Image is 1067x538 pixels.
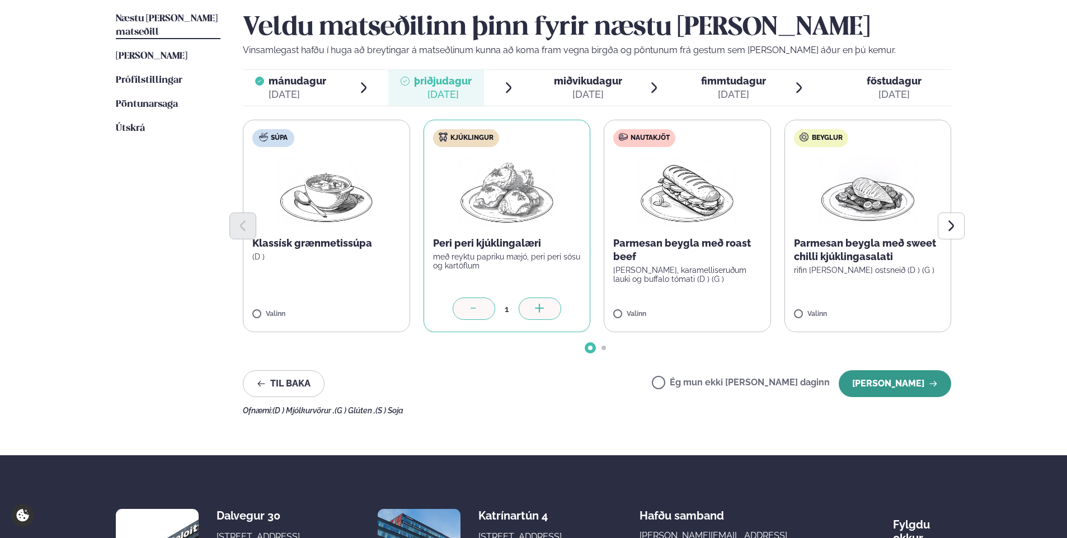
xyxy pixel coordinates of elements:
div: Dalvegur 30 [217,509,305,522]
span: Prófílstillingar [116,75,182,85]
img: soup.svg [259,133,268,141]
img: beef.svg [619,133,628,141]
span: miðvikudagur [554,75,622,87]
span: þriðjudagur [414,75,472,87]
span: Nautakjöt [631,134,670,143]
h2: Veldu matseðilinn þinn fyrir næstu [PERSON_NAME] [243,12,951,44]
span: fimmtudagur [701,75,766,87]
p: Vinsamlegast hafðu í huga að breytingar á matseðlinum kunna að koma fram vegna birgða og pöntunum... [243,44,951,57]
button: Previous slide [229,213,256,239]
p: Parmesan beygla með roast beef [613,237,762,263]
div: 1 [495,303,519,315]
span: föstudagur [867,75,922,87]
div: [DATE] [414,88,472,101]
p: (D ) [252,252,401,261]
span: Hafðu samband [640,500,724,522]
div: [DATE] [867,88,922,101]
button: Next slide [938,213,965,239]
div: Ofnæmi: [243,406,951,415]
img: Chicken-breast.png [819,156,917,228]
span: (D ) Mjólkurvörur , [272,406,335,415]
img: chicken.svg [439,133,448,141]
a: Næstu [PERSON_NAME] matseðill [116,12,220,39]
span: (S ) Soja [375,406,403,415]
span: Súpa [271,134,288,143]
span: mánudagur [269,75,326,87]
span: Go to slide 1 [588,346,593,350]
a: Cookie settings [11,504,34,527]
span: Kjúklingur [450,134,493,143]
span: [PERSON_NAME] [116,51,187,61]
a: Útskrá [116,122,145,135]
p: [PERSON_NAME], karamelliseruðum lauki og buffalo tómati (D ) (G ) [613,266,762,284]
div: Katrínartún 4 [478,509,567,522]
p: með reyktu papriku mæjó, peri peri sósu og kartöflum [433,252,581,270]
span: Beyglur [812,134,843,143]
a: [PERSON_NAME] [116,50,187,63]
div: [DATE] [269,88,326,101]
img: Chicken-thighs.png [458,156,556,228]
a: Prófílstillingar [116,74,182,87]
span: Næstu [PERSON_NAME] matseðill [116,14,218,37]
span: Útskrá [116,124,145,133]
span: Pöntunarsaga [116,100,178,109]
img: bagle-new-16px.svg [800,133,809,141]
p: Peri peri kjúklingalæri [433,237,581,250]
button: [PERSON_NAME] [839,370,951,397]
p: rifin [PERSON_NAME] ostsneið (D ) (G ) [794,266,942,275]
span: Go to slide 2 [601,346,606,350]
span: (G ) Glúten , [335,406,375,415]
img: Soup.png [277,156,375,228]
p: Parmesan beygla með sweet chilli kjúklingasalati [794,237,942,263]
div: [DATE] [701,88,766,101]
div: [DATE] [554,88,622,101]
img: Panini.png [638,156,736,228]
p: Klassísk grænmetissúpa [252,237,401,250]
a: Pöntunarsaga [116,98,178,111]
button: Til baka [243,370,325,397]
